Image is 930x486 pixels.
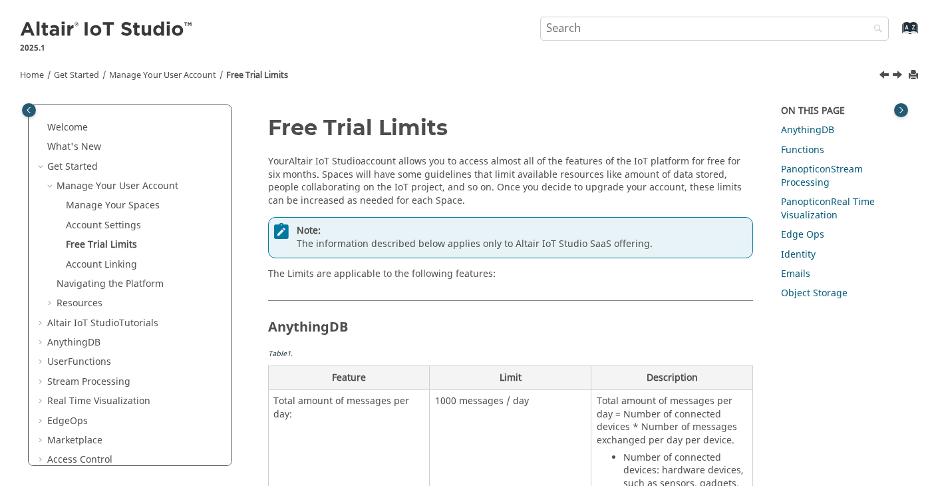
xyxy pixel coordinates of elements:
a: Free Trial Limits [66,238,137,252]
span: Functions [68,355,111,369]
a: Manage Your User Account [109,69,216,81]
a: Previous topic: Account Settings [880,69,891,85]
a: Access Control [47,453,112,467]
a: Get Started [54,69,99,81]
a: PanopticonStream Processing [781,162,863,190]
div: Your account allows you to access almost all of the features of the IoT platform for free for six... [268,155,754,258]
th: Description [591,366,753,390]
th: Feature [268,366,430,390]
a: Next topic: Account Linking [893,69,904,85]
div: On this page [781,105,901,118]
span: Note: [297,224,748,238]
a: Altair IoT StudioTutorials [47,316,158,330]
a: Marketplace [47,433,102,447]
span: Altair IoT Studio [289,154,361,168]
a: Functions [781,143,824,157]
a: Account Linking [66,258,137,272]
a: UserFunctions [47,355,111,369]
a: Home [20,69,44,81]
a: Account Settings [66,218,141,232]
a: Manage Your Spaces [66,198,160,212]
button: Search [856,17,893,43]
span: Expand AnythingDB [37,336,47,350]
img: Altair IoT Studio [20,19,194,41]
a: EdgeOps [47,414,88,428]
span: 1 [287,348,291,360]
a: Object Storage [781,286,848,300]
a: Real Time Visualization [47,394,150,408]
a: Identity [781,248,816,262]
span: Expand Altair IoT StudioTutorials [37,317,47,330]
th: Limit [430,366,591,390]
span: . [291,348,293,360]
div: The information described below applies only to Altair IoT Studio SaaS offering. [268,217,754,258]
span: Expand Marketplace [37,434,47,447]
a: Emails [781,267,810,281]
span: Collapse Get Started [37,160,47,174]
h1: Free Trial Limits [268,116,754,139]
a: Manage Your User Account [57,179,178,193]
a: Free Trial Limits [226,69,288,81]
a: What's New [47,140,101,154]
a: PanopticonReal Time Visualization [781,195,875,222]
span: Table [268,348,293,360]
a: Welcome [47,121,88,134]
p: The Limits are applicable to the following features: [268,268,754,281]
a: Edge Ops [781,228,824,242]
a: Stream Processing [47,375,130,389]
span: Collapse Manage Your User Account [46,180,57,193]
a: Go to index terms page [881,27,911,41]
button: Toggle publishing table of content [22,103,36,117]
button: Print this page [909,67,920,85]
h2: AnythingDB [268,300,754,341]
span: Expand Resources [46,297,57,310]
input: Search query [540,17,889,41]
a: Resources [57,296,102,310]
span: Expand Stream Processing [37,375,47,389]
span: Altair IoT Studio [47,316,119,330]
p: 2025.1 [20,42,194,54]
a: Navigating the Platform [57,277,164,291]
a: AnythingDB [47,336,100,350]
button: Toggle topic table of content [894,103,908,117]
span: Expand Real Time Visualization [37,395,47,408]
span: Expand Access Control [37,453,47,467]
span: Expand EdgeOps [37,415,47,428]
span: Expand UserFunctions [37,356,47,369]
a: Get Started [47,160,98,174]
a: AnythingDB [781,123,834,137]
span: Panopticon [781,162,831,176]
span: Panopticon [781,195,831,209]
